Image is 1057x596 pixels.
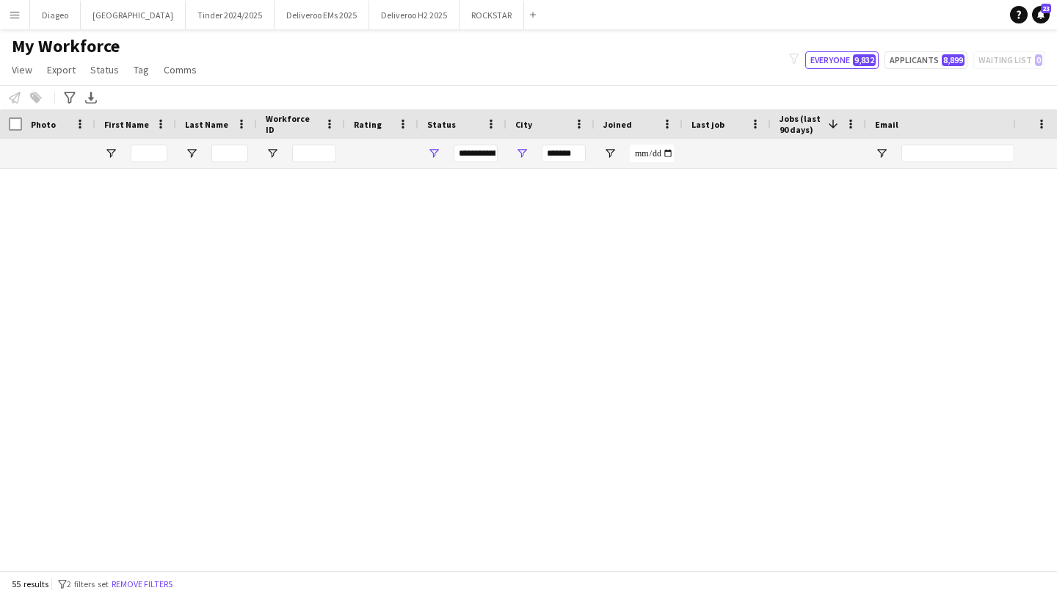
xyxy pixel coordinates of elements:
[875,119,898,130] span: Email
[603,147,617,160] button: Open Filter Menu
[164,63,197,76] span: Comms
[134,63,149,76] span: Tag
[460,1,524,29] button: ROCKSTAR
[942,54,965,66] span: 8,899
[12,35,120,57] span: My Workforce
[1041,4,1051,13] span: 23
[1032,6,1050,23] a: 23
[266,113,319,135] span: Workforce ID
[354,119,382,130] span: Rating
[211,145,248,162] input: Last Name Filter Input
[47,63,76,76] span: Export
[30,1,81,29] button: Diageo
[185,119,228,130] span: Last Name
[31,119,56,130] span: Photo
[603,119,632,130] span: Joined
[875,147,888,160] button: Open Filter Menu
[427,119,456,130] span: Status
[109,576,175,592] button: Remove filters
[131,145,167,162] input: First Name Filter Input
[691,119,724,130] span: Last job
[90,63,119,76] span: Status
[104,119,149,130] span: First Name
[82,89,100,106] app-action-btn: Export XLSX
[885,51,967,69] button: Applicants8,899
[81,1,186,29] button: [GEOGRAPHIC_DATA]
[61,89,79,106] app-action-btn: Advanced filters
[186,1,275,29] button: Tinder 2024/2025
[84,60,125,79] a: Status
[515,119,532,130] span: City
[542,145,586,162] input: City Filter Input
[292,145,336,162] input: Workforce ID Filter Input
[427,147,440,160] button: Open Filter Menu
[780,113,822,135] span: Jobs (last 90 days)
[128,60,155,79] a: Tag
[41,60,81,79] a: Export
[12,63,32,76] span: View
[67,578,109,589] span: 2 filters set
[853,54,876,66] span: 9,832
[6,60,38,79] a: View
[104,147,117,160] button: Open Filter Menu
[158,60,203,79] a: Comms
[805,51,879,69] button: Everyone9,832
[630,145,674,162] input: Joined Filter Input
[266,147,279,160] button: Open Filter Menu
[185,147,198,160] button: Open Filter Menu
[369,1,460,29] button: Deliveroo H2 2025
[515,147,528,160] button: Open Filter Menu
[275,1,369,29] button: Deliveroo EMs 2025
